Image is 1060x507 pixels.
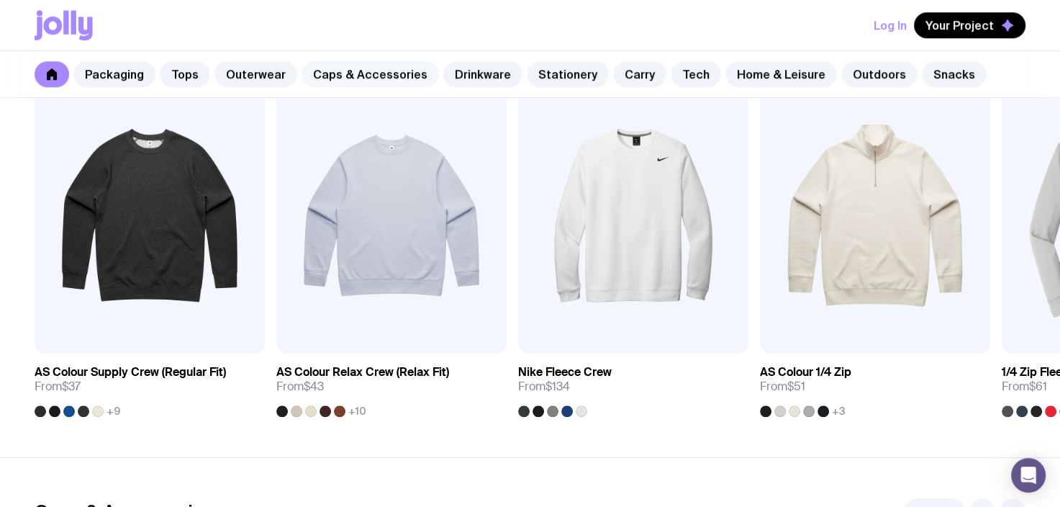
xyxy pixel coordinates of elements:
[760,354,990,417] a: AS Colour 1/4 ZipFrom$51+3
[160,61,210,87] a: Tops
[518,354,748,417] a: Nike Fleece CrewFrom$134
[925,18,994,32] span: Your Project
[922,61,987,87] a: Snacks
[787,379,805,394] span: $51
[613,61,666,87] a: Carry
[348,405,366,417] span: +10
[443,61,522,87] a: Drinkware
[35,365,226,380] h3: AS Colour Supply Crew (Regular Fit)
[527,61,609,87] a: Stationery
[760,365,851,380] h3: AS Colour 1/4 Zip
[62,379,81,394] span: $37
[1002,380,1047,394] span: From
[1011,458,1046,493] div: Open Intercom Messenger
[214,61,297,87] a: Outerwear
[107,405,120,417] span: +9
[841,61,918,87] a: Outdoors
[302,61,439,87] a: Caps & Accessories
[276,365,449,380] h3: AS Colour Relax Crew (Relax Fit)
[276,380,324,394] span: From
[73,61,155,87] a: Packaging
[725,61,837,87] a: Home & Leisure
[671,61,721,87] a: Tech
[276,354,507,417] a: AS Colour Relax Crew (Relax Fit)From$43+10
[304,379,324,394] span: $43
[1029,379,1047,394] span: $61
[832,405,846,417] span: +3
[35,354,265,417] a: AS Colour Supply Crew (Regular Fit)From$37+9
[35,380,81,394] span: From
[545,379,570,394] span: $134
[518,380,570,394] span: From
[760,380,805,394] span: From
[874,12,907,38] button: Log In
[518,365,612,380] h3: Nike Fleece Crew
[914,12,1025,38] button: Your Project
